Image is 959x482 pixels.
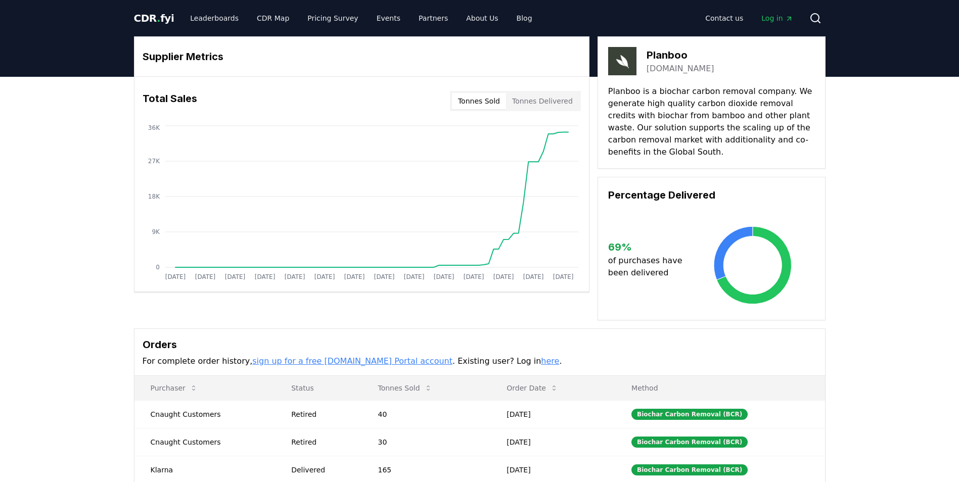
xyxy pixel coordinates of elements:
[299,9,366,27] a: Pricing Survey
[182,9,247,27] a: Leaderboards
[697,9,801,27] nav: Main
[374,273,394,280] tspan: [DATE]
[195,273,215,280] tspan: [DATE]
[608,47,636,75] img: Planboo-logo
[761,13,793,23] span: Log in
[254,273,275,280] tspan: [DATE]
[224,273,245,280] tspan: [DATE]
[156,264,160,271] tspan: 0
[361,428,490,456] td: 30
[143,91,197,111] h3: Total Sales
[753,9,801,27] a: Log in
[458,9,506,27] a: About Us
[631,464,748,475] div: Biochar Carbon Removal (BCR)
[623,383,816,393] p: Method
[148,124,160,131] tspan: 36K
[433,273,454,280] tspan: [DATE]
[647,63,714,75] a: [DOMAIN_NAME]
[148,158,160,165] tspan: 27K
[452,93,506,109] button: Tonnes Sold
[463,273,484,280] tspan: [DATE]
[608,187,815,203] h3: Percentage Delivered
[493,273,514,280] tspan: [DATE]
[143,337,817,352] h3: Orders
[134,400,276,428] td: Cnaught Customers
[291,465,353,475] div: Delivered
[182,9,540,27] nav: Main
[608,255,691,279] p: of purchases have been delivered
[143,378,206,398] button: Purchaser
[284,273,305,280] tspan: [DATE]
[490,400,615,428] td: [DATE]
[608,239,691,255] h3: 69 %
[370,378,440,398] button: Tonnes Sold
[697,9,751,27] a: Contact us
[490,428,615,456] td: [DATE]
[369,9,408,27] a: Events
[403,273,424,280] tspan: [DATE]
[249,9,297,27] a: CDR Map
[523,273,543,280] tspan: [DATE]
[143,355,817,367] p: For complete order history, . Existing user? Log in .
[291,437,353,447] div: Retired
[134,12,174,24] span: CDR fyi
[498,378,566,398] button: Order Date
[631,409,748,420] div: Biochar Carbon Removal (BCR)
[252,356,452,366] a: sign up for a free [DOMAIN_NAME] Portal account
[509,9,540,27] a: Blog
[157,12,160,24] span: .
[152,228,160,235] tspan: 9K
[134,11,174,25] a: CDR.fyi
[165,273,186,280] tspan: [DATE]
[647,47,714,63] h3: Planboo
[283,383,353,393] p: Status
[344,273,364,280] tspan: [DATE]
[134,428,276,456] td: Cnaught Customers
[410,9,456,27] a: Partners
[541,356,559,366] a: here
[314,273,335,280] tspan: [DATE]
[553,273,573,280] tspan: [DATE]
[608,85,815,158] p: Planboo is a biochar carbon removal company. We generate high quality carbon dioxide removal cred...
[148,193,160,200] tspan: 18K
[361,400,490,428] td: 40
[631,437,748,448] div: Biochar Carbon Removal (BCR)
[506,93,579,109] button: Tonnes Delivered
[291,409,353,419] div: Retired
[143,49,581,64] h3: Supplier Metrics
